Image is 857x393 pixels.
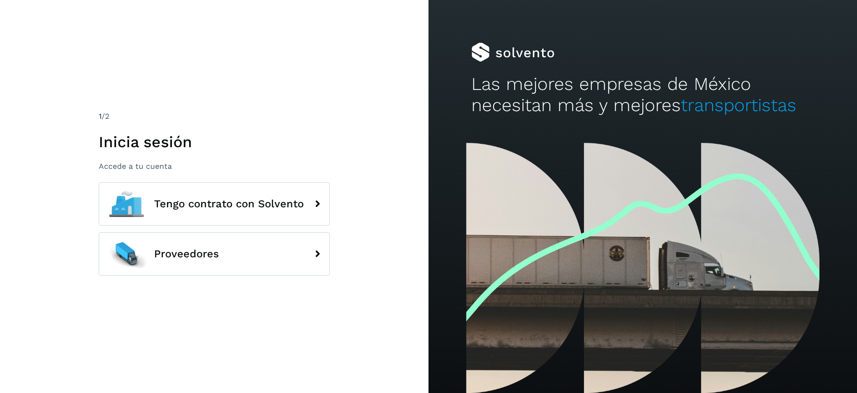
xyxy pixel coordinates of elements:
[154,198,304,210] span: Tengo contrato con Solvento
[471,74,814,116] h2: Las mejores empresas de México necesitan más y mejores
[681,95,796,115] span: transportistas
[99,182,330,226] button: Tengo contrato con Solvento
[154,248,219,260] span: Proveedores
[99,232,330,276] button: Proveedores
[99,162,330,171] p: Accede a tu cuenta
[99,112,102,121] span: 1
[99,133,330,151] h1: Inicia sesión
[99,111,330,122] div: /2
